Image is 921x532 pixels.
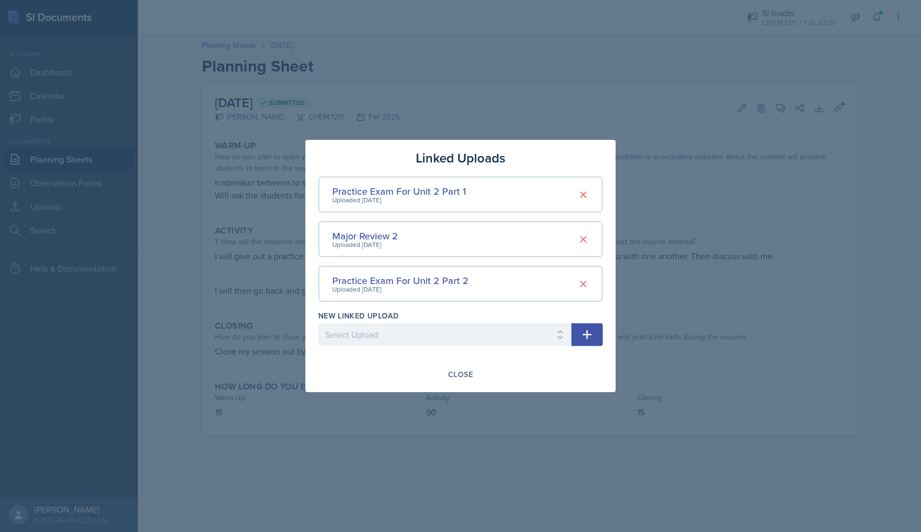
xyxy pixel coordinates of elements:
[332,195,466,205] div: Uploaded [DATE]
[332,184,466,198] div: Practice Exam For Unit 2 Part 1
[332,273,469,288] div: Practice Exam For Unit 2 Part 2
[332,240,398,250] div: Uploaded [DATE]
[318,310,399,321] label: New Linked Upload
[332,229,398,243] div: Major Review 2
[332,285,469,294] div: Uploaded [DATE]
[416,148,505,168] h3: Linked Uploads
[441,365,480,384] button: Close
[448,370,473,379] div: Close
